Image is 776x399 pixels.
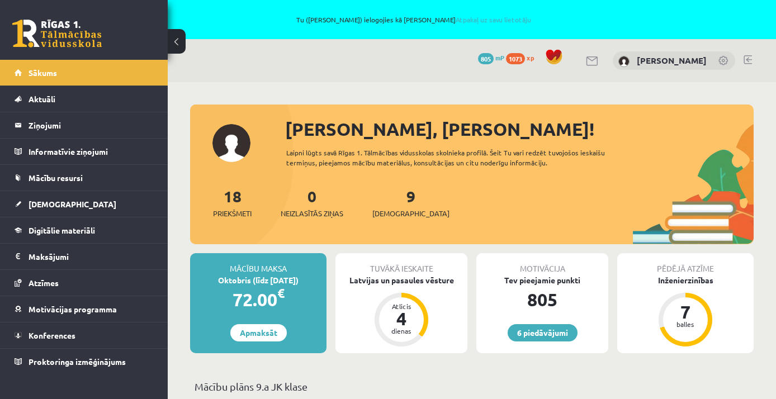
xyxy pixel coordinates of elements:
[29,278,59,288] span: Atzīmes
[190,274,327,286] div: Oktobris (līdz [DATE])
[29,139,154,164] legend: Informatīvie ziņojumi
[15,217,154,243] a: Digitālie materiāli
[190,286,327,313] div: 72.00
[476,274,608,286] div: Tev pieejamie punkti
[669,303,702,321] div: 7
[15,244,154,269] a: Maksājumi
[15,349,154,374] a: Proktoringa izmēģinājums
[230,324,287,341] a: Apmaksāt
[281,186,343,219] a: 0Neizlasītās ziņas
[335,274,467,286] div: Latvijas un pasaules vēsture
[478,53,494,64] span: 805
[527,53,534,62] span: xp
[617,274,754,286] div: Inženierzinības
[277,285,285,301] span: €
[385,303,418,310] div: Atlicis
[508,324,578,341] a: 6 piedāvājumi
[456,15,531,24] a: Atpakaļ uz savu lietotāju
[506,53,525,64] span: 1073
[29,244,154,269] legend: Maksājumi
[15,112,154,138] a: Ziņojumi
[476,253,608,274] div: Motivācija
[15,86,154,112] a: Aktuāli
[385,327,418,334] div: dienas
[617,253,754,274] div: Pēdējā atzīme
[495,53,504,62] span: mP
[12,20,102,47] a: Rīgas 1. Tālmācības vidusskola
[15,191,154,217] a: [DEMOGRAPHIC_DATA]
[29,68,57,78] span: Sākums
[286,148,624,168] div: Laipni lūgts savā Rīgas 1. Tālmācības vidusskolas skolnieka profilā. Šeit Tu vari redzēt tuvojošo...
[29,199,116,209] span: [DEMOGRAPHIC_DATA]
[15,296,154,322] a: Motivācijas programma
[29,304,117,314] span: Motivācijas programma
[15,322,154,348] a: Konferences
[385,310,418,327] div: 4
[213,186,252,219] a: 18Priekšmeti
[129,16,698,23] span: Tu ([PERSON_NAME]) ielogojies kā [PERSON_NAME]
[15,60,154,85] a: Sākums
[372,186,449,219] a: 9[DEMOGRAPHIC_DATA]
[335,253,467,274] div: Tuvākā ieskaite
[15,165,154,191] a: Mācību resursi
[29,357,126,367] span: Proktoringa izmēģinājums
[190,253,327,274] div: Mācību maksa
[29,330,75,340] span: Konferences
[29,173,83,183] span: Mācību resursi
[669,321,702,327] div: balles
[29,225,95,235] span: Digitālie materiāli
[476,286,608,313] div: 805
[478,53,504,62] a: 805 mP
[637,55,707,66] a: [PERSON_NAME]
[506,53,540,62] a: 1073 xp
[372,208,449,219] span: [DEMOGRAPHIC_DATA]
[281,208,343,219] span: Neizlasītās ziņas
[618,56,630,67] img: Markuss Jahovičs
[285,116,754,142] div: [PERSON_NAME], [PERSON_NAME]!
[15,139,154,164] a: Informatīvie ziņojumi
[213,208,252,219] span: Priekšmeti
[29,94,55,104] span: Aktuāli
[15,270,154,296] a: Atzīmes
[195,379,749,394] p: Mācību plāns 9.a JK klase
[29,112,154,138] legend: Ziņojumi
[335,274,467,348] a: Latvijas un pasaules vēsture Atlicis 4 dienas
[617,274,754,348] a: Inženierzinības 7 balles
